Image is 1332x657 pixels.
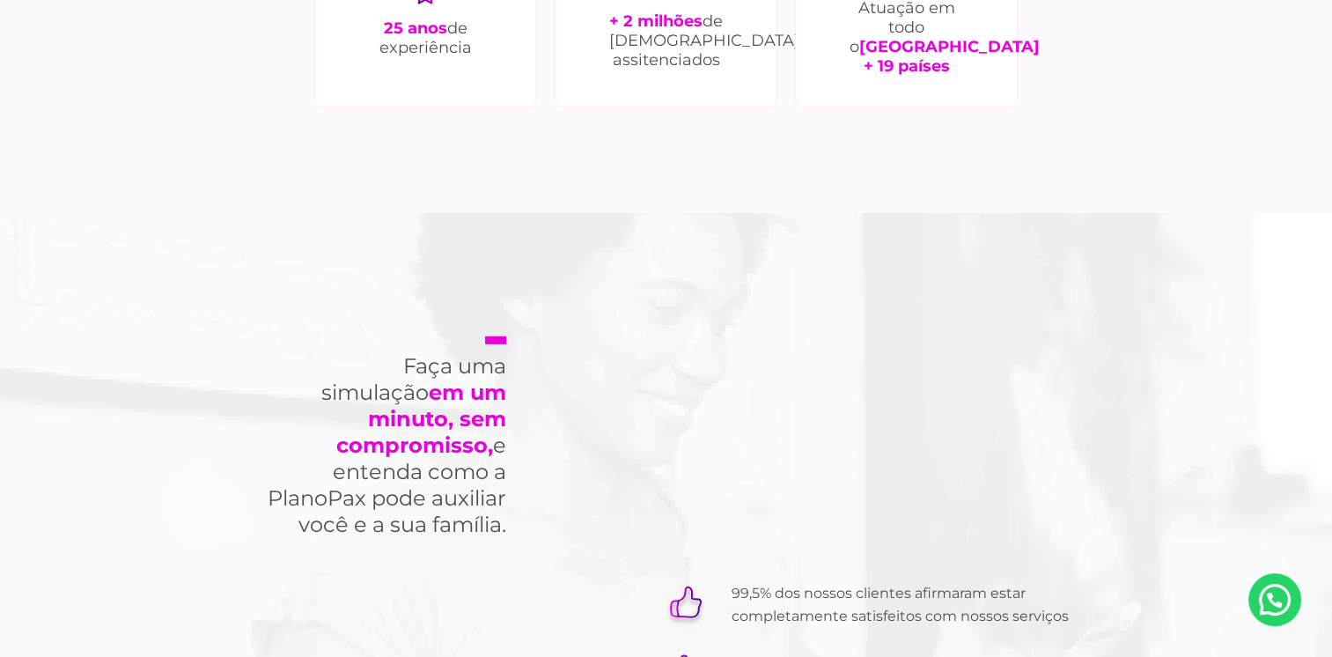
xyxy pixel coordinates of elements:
strong: em um minuto, sem compromisso, [336,380,506,458]
strong: + 2 milhões [609,11,703,31]
strong: [GEOGRAPHIC_DATA] + 19 países [859,37,1040,76]
h2: Faça uma simulação e entenda como a PlanoPax pode auxiliar você e a sua família. [260,336,506,538]
li: 99,5% dos nossos clientes afirmaram estar completamente satisfeitos com nossos serviços [666,582,1073,628]
a: Nosso Whatsapp [1248,573,1301,626]
p: de experiência [368,18,482,57]
img: hand [666,586,705,625]
strong: 25 anos [384,18,447,38]
p: de [DEMOGRAPHIC_DATA] assitenciados [608,11,723,70]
